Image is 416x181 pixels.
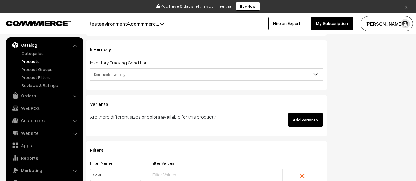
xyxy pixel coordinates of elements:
a: Reports [8,152,81,163]
a: Marketing [8,165,81,176]
a: Categories [20,50,81,57]
p: Are there different sizes or colors available for this product? [90,113,242,120]
a: COMMMERCE [6,19,60,26]
span: Don't track inventory [90,69,323,80]
a: Hire an Expert [268,17,305,30]
a: My Subscription [311,17,353,30]
a: Products [20,58,81,65]
a: Customers [8,115,81,126]
a: Product Groups [20,66,81,73]
label: Inventory Tracking Condition [90,59,147,66]
img: close [300,174,305,178]
a: Website [8,128,81,139]
span: Inventory [90,46,119,52]
a: Catalog [8,39,81,50]
a: Buy Now [236,2,260,11]
span: Filters [90,147,111,153]
span: Variants [90,101,116,107]
label: Filter Values [151,160,175,166]
a: Orders [8,90,81,101]
a: Product Filters [20,74,81,81]
span: Don't track inventory [90,68,323,81]
div: You have 6 days left in your free trial [2,2,414,11]
img: COMMMERCE [6,21,71,26]
label: Filter Name [90,160,112,166]
a: Reviews & Ratings [20,82,81,89]
a: WebPOS [8,103,81,114]
img: user [401,19,410,28]
button: Add Variants [288,113,323,127]
a: × [402,3,410,10]
a: Apps [8,140,81,151]
button: [PERSON_NAME] [361,16,413,31]
input: Filter Values [152,172,206,178]
button: testenvironment4.commmerc… [68,16,180,31]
